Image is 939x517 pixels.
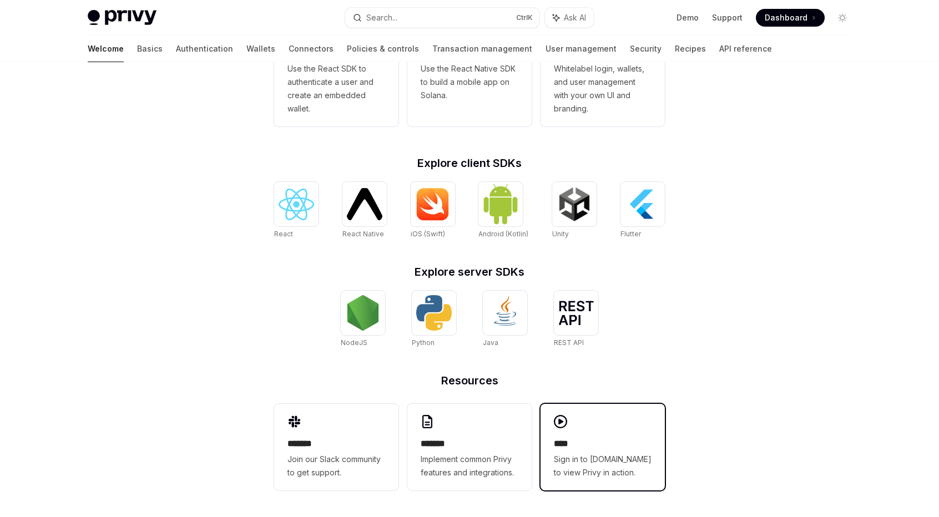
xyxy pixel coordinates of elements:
[421,62,518,102] span: Use the React Native SDK to build a mobile app on Solana.
[412,291,456,348] a: PythonPython
[407,404,532,490] a: **** **Implement common Privy features and integrations.
[483,291,527,348] a: JavaJava
[342,230,384,238] span: React Native
[483,338,498,347] span: Java
[341,338,367,347] span: NodeJS
[541,404,665,490] a: ****Sign in to [DOMAIN_NAME] to view Privy in action.
[416,295,452,331] img: Python
[541,13,665,126] a: **** *****Whitelabel login, wallets, and user management with your own UI and branding.
[342,182,387,240] a: React NativeReact Native
[487,295,523,331] img: Java
[287,453,385,479] span: Join our Slack community to get support.
[719,36,772,62] a: API reference
[620,182,665,240] a: FlutterFlutter
[287,62,385,115] span: Use the React SDK to authenticate a user and create an embedded wallet.
[274,230,293,238] span: React
[246,36,275,62] a: Wallets
[421,453,518,479] span: Implement common Privy features and integrations.
[137,36,163,62] a: Basics
[765,12,807,23] span: Dashboard
[279,189,314,220] img: React
[834,9,851,27] button: Toggle dark mode
[620,230,641,238] span: Flutter
[630,36,662,62] a: Security
[412,338,435,347] span: Python
[554,62,652,115] span: Whitelabel login, wallets, and user management with your own UI and branding.
[545,8,594,28] button: Ask AI
[411,182,455,240] a: iOS (Swift)iOS (Swift)
[88,36,124,62] a: Welcome
[554,453,652,479] span: Sign in to [DOMAIN_NAME] to view Privy in action.
[554,338,584,347] span: REST API
[552,182,597,240] a: UnityUnity
[675,36,706,62] a: Recipes
[564,12,586,23] span: Ask AI
[411,230,445,238] span: iOS (Swift)
[88,10,156,26] img: light logo
[347,188,382,220] img: React Native
[483,183,518,225] img: Android (Kotlin)
[625,186,660,222] img: Flutter
[274,182,319,240] a: ReactReact
[516,13,533,22] span: Ctrl K
[712,12,743,23] a: Support
[407,13,532,126] a: **** **** **** ***Use the React Native SDK to build a mobile app on Solana.
[341,291,385,348] a: NodeJSNodeJS
[554,291,598,348] a: REST APIREST API
[478,182,528,240] a: Android (Kotlin)Android (Kotlin)
[432,36,532,62] a: Transaction management
[274,404,398,490] a: **** **Join our Slack community to get support.
[274,266,665,277] h2: Explore server SDKs
[366,11,397,24] div: Search...
[274,375,665,386] h2: Resources
[552,230,569,238] span: Unity
[557,186,592,222] img: Unity
[289,36,334,62] a: Connectors
[558,301,594,325] img: REST API
[274,158,665,169] h2: Explore client SDKs
[756,9,825,27] a: Dashboard
[176,36,233,62] a: Authentication
[478,230,528,238] span: Android (Kotlin)
[345,295,381,331] img: NodeJS
[345,8,539,28] button: Search...CtrlK
[546,36,617,62] a: User management
[677,12,699,23] a: Demo
[347,36,419,62] a: Policies & controls
[415,187,451,221] img: iOS (Swift)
